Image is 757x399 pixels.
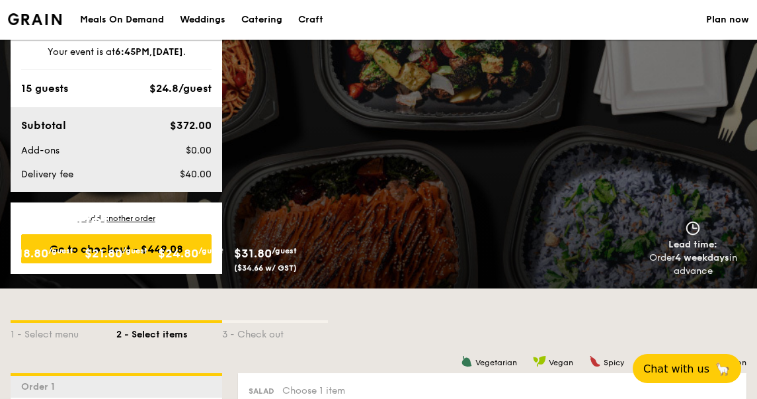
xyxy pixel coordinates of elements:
div: 1 - Select menu [11,323,116,341]
span: $372.00 [170,119,212,132]
span: Lead time: [668,239,717,250]
span: ($27.03 w/ GST) [158,263,220,273]
span: 🦙 [715,361,731,377]
div: 3 - Check out [222,323,328,341]
span: /guest [272,246,297,255]
img: icon-clock.2db775ea.svg [683,221,703,236]
span: $18.80 [11,246,48,261]
span: $21.80 [85,246,122,261]
strong: [DATE] [152,46,183,58]
span: Subtotal [21,119,66,132]
span: $0.00 [186,145,212,156]
span: ($34.66 w/ GST) [234,263,297,273]
span: Vegetarian [475,358,517,367]
div: 15 guests [21,81,68,97]
span: Spicy [604,358,624,367]
img: icon-vegetarian.fe4039eb.svg [461,355,473,367]
img: icon-vegan.f8ff3823.svg [533,355,546,367]
span: Add-ons [21,145,60,156]
span: Chat with us [643,363,709,375]
div: 2 - Select items [116,323,222,341]
span: $31.80 [234,246,272,261]
button: Chat with us🦙 [633,354,741,383]
strong: 4 weekdays [675,252,729,263]
span: ($20.49 w/ GST) [11,263,74,273]
span: $24.80 [158,246,198,261]
img: icon-spicy.37a8142b.svg [589,355,601,367]
span: ($23.76 w/ GST) [85,263,147,273]
span: Order 1 [21,381,60,392]
span: /guest [122,246,147,255]
span: /guest [198,246,223,255]
span: Vegan [549,358,573,367]
span: Choose 1 item [282,385,345,396]
span: $40.00 [180,169,212,180]
a: Logotype [8,13,61,25]
span: /guest [48,246,73,255]
h1: Mini Buffet [11,209,374,233]
div: $24.8/guest [149,81,212,97]
span: Salad [249,386,274,396]
div: Your event is at , . [21,46,212,70]
strong: 6:45PM [115,46,149,58]
span: Delivery fee [21,169,73,180]
div: Order in advance [635,251,752,278]
img: Grain [8,13,61,25]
